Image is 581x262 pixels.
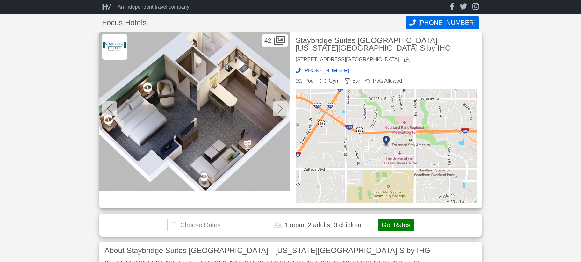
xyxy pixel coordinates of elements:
[404,57,412,63] a: view map
[118,4,189,10] div: An independent travel company
[346,57,399,62] a: [GEOGRAPHIC_DATA]
[167,219,266,231] input: Choose Dates
[472,3,479,11] a: instagram
[406,16,479,29] button: Call
[296,57,399,63] div: [STREET_ADDRESS]
[99,32,290,191] img: Room
[303,68,349,73] span: [PHONE_NUMBER]
[296,89,477,203] img: map
[320,78,340,84] div: Gym
[296,37,477,52] h2: Staybridge Suites [GEOGRAPHIC_DATA] - [US_STATE][GEOGRAPHIC_DATA] S by IHG
[262,34,288,47] div: 42
[102,3,105,11] span: H
[450,3,455,11] a: facebook
[102,34,127,60] img: Focus Hotels
[418,19,476,26] span: [PHONE_NUMBER]
[296,78,315,84] div: Pool
[345,78,360,84] div: Bar
[104,247,477,254] h3: About Staybridge Suites [GEOGRAPHIC_DATA] - [US_STATE][GEOGRAPHIC_DATA] S by IHG
[102,19,406,26] h1: Focus Hotels
[105,3,110,11] span: M
[365,78,402,84] div: Pets Allowed
[102,3,115,11] a: HM
[460,3,467,11] a: twitter
[378,219,414,231] button: Get Rates
[284,222,361,228] div: 1 room, 2 adults, 0 children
